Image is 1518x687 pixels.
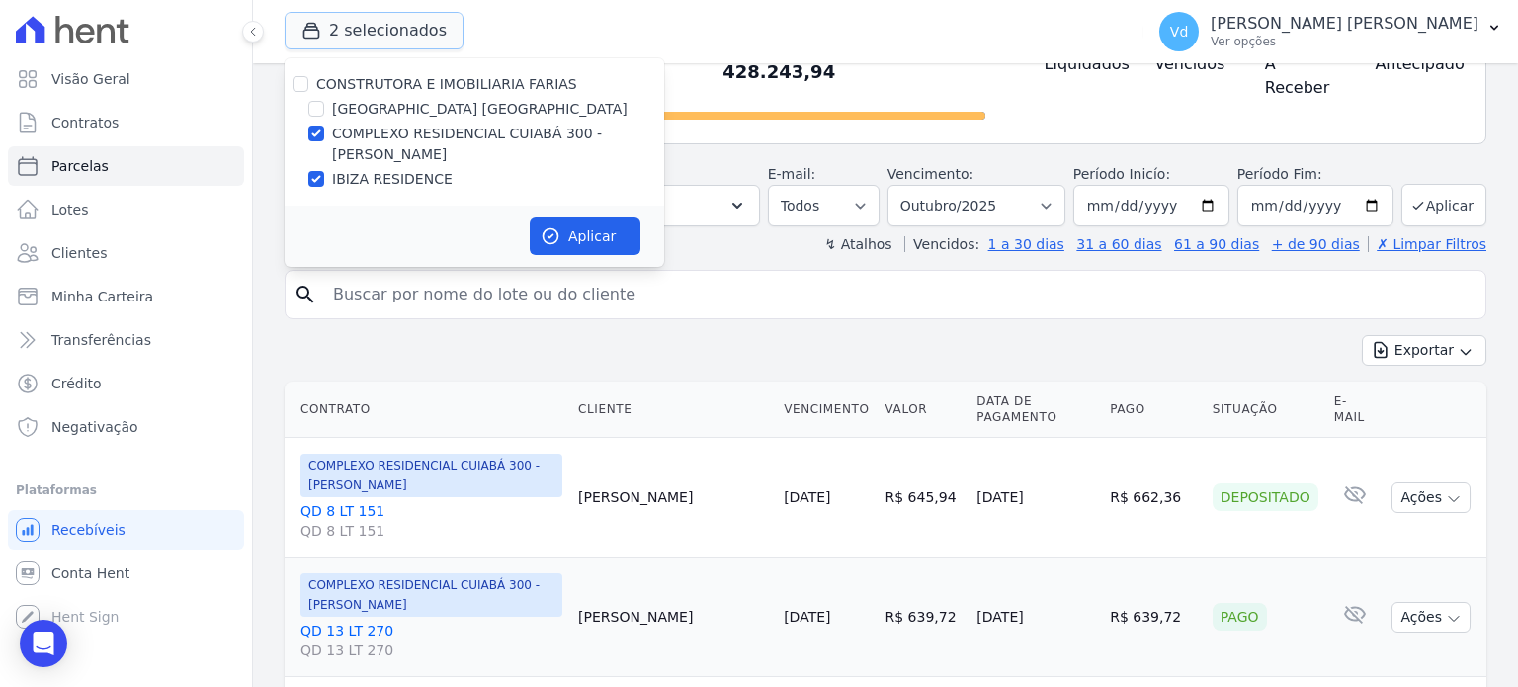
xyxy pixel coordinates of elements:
div: Depositado [1213,483,1318,511]
a: QD 13 LT 270QD 13 LT 270 [300,621,562,660]
a: [DATE] [784,489,830,505]
th: Contrato [285,382,570,438]
a: + de 90 dias [1272,236,1360,252]
label: Vencimento: [887,166,973,182]
a: 31 a 60 dias [1076,236,1161,252]
label: IBIZA RESIDENCE [332,169,453,190]
div: Open Intercom Messenger [20,620,67,667]
label: Vencidos: [904,236,979,252]
td: R$ 639,72 [1102,558,1205,677]
a: Parcelas [8,146,244,186]
a: [DATE] [784,609,830,625]
label: CONSTRUTORA E IMOBILIARIA FARIAS [316,76,577,92]
label: Período Fim: [1237,164,1393,185]
a: 61 a 90 dias [1174,236,1259,252]
td: [PERSON_NAME] [570,558,776,677]
a: Lotes [8,190,244,229]
h4: Vencidos [1154,52,1233,76]
td: R$ 662,36 [1102,438,1205,558]
span: Visão Geral [51,69,130,89]
div: Plataformas [16,478,236,502]
span: COMPLEXO RESIDENCIAL CUIABÁ 300 - [PERSON_NAME] [300,454,562,497]
button: Aplicar [530,217,640,255]
label: Período Inicío: [1073,166,1170,182]
span: Recebíveis [51,520,126,540]
th: Pago [1102,382,1205,438]
span: COMPLEXO RESIDENCIAL CUIABÁ 300 - [PERSON_NAME] [300,573,562,617]
a: Clientes [8,233,244,273]
button: Aplicar [1401,184,1486,226]
a: Transferências [8,320,244,360]
td: R$ 639,72 [878,558,970,677]
span: Parcelas [51,156,109,176]
p: Ver opções [1211,34,1478,49]
a: Minha Carteira [8,277,244,316]
th: Situação [1205,382,1326,438]
td: [DATE] [969,558,1102,677]
span: QD 8 LT 151 [300,521,562,541]
button: Exportar [1362,335,1486,366]
label: [GEOGRAPHIC_DATA] [GEOGRAPHIC_DATA] [332,99,628,120]
th: Data de Pagamento [969,382,1102,438]
a: 1 a 30 dias [988,236,1064,252]
span: QD 13 LT 270 [300,641,562,660]
span: Clientes [51,243,107,263]
th: Valor [878,382,970,438]
span: Vd [1170,25,1188,39]
span: Transferências [51,330,151,350]
a: Conta Hent [8,554,244,593]
th: E-mail [1326,382,1385,438]
h4: Liquidados [1045,52,1124,76]
i: search [294,283,317,306]
input: Buscar por nome do lote ou do cliente [321,275,1477,314]
a: Crédito [8,364,244,403]
label: ↯ Atalhos [824,236,891,252]
button: 2 selecionados [285,12,464,49]
a: ✗ Limpar Filtros [1368,236,1486,252]
a: QD 8 LT 151QD 8 LT 151 [300,501,562,541]
span: Lotes [51,200,89,219]
label: E-mail: [768,166,816,182]
td: [DATE] [969,438,1102,558]
span: Crédito [51,374,102,393]
button: Vd [PERSON_NAME] [PERSON_NAME] Ver opções [1143,4,1518,59]
label: COMPLEXO RESIDENCIAL CUIABÁ 300 - [PERSON_NAME] [332,124,664,165]
th: Cliente [570,382,776,438]
h4: A Receber [1265,52,1344,100]
span: Contratos [51,113,119,132]
button: Ações [1391,482,1471,513]
td: [PERSON_NAME] [570,438,776,558]
a: Recebíveis [8,510,244,550]
span: Negativação [51,417,138,437]
span: Minha Carteira [51,287,153,306]
a: Contratos [8,103,244,142]
span: Conta Hent [51,563,129,583]
td: R$ 645,94 [878,438,970,558]
a: Negativação [8,407,244,447]
p: [PERSON_NAME] [PERSON_NAME] [1211,14,1478,34]
div: Pago [1213,603,1267,631]
th: Vencimento [776,382,877,438]
h4: Antecipado [1375,52,1454,76]
button: Ações [1391,602,1471,633]
a: Visão Geral [8,59,244,99]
